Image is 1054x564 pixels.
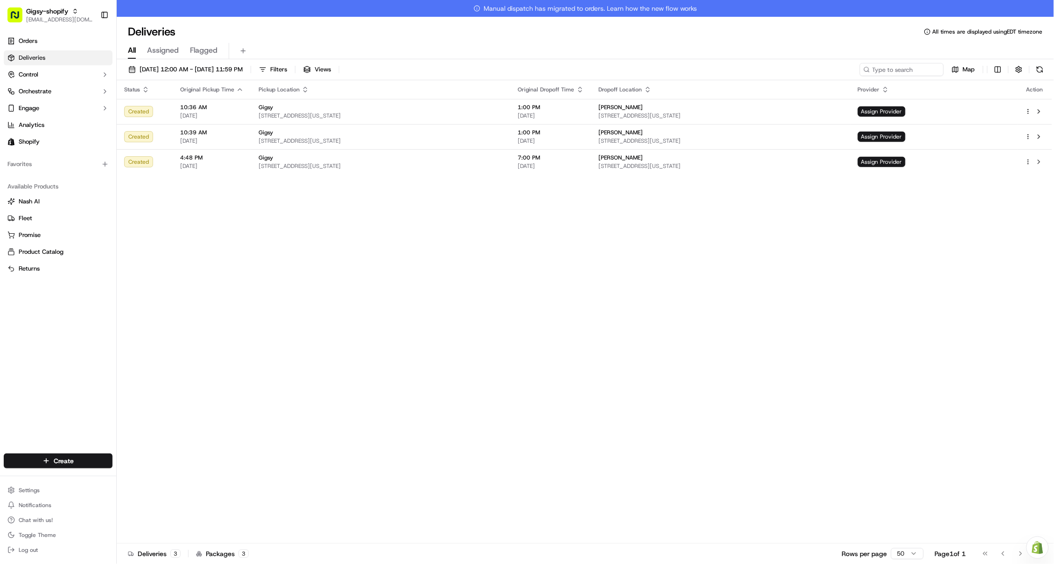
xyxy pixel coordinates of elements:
img: Nash [9,9,28,28]
input: Got a question? Start typing here... [24,60,168,70]
a: 💻API Documentation [75,179,154,196]
span: [PERSON_NAME] [29,144,76,152]
a: Returns [7,265,109,273]
span: Flagged [190,45,218,56]
span: [DATE] [83,144,102,152]
span: Toggle Theme [19,531,56,539]
button: Returns [4,261,112,276]
span: Dropoff Location [599,86,642,93]
span: Orchestrate [19,87,51,96]
span: Assign Provider [858,132,906,142]
span: Original Dropoff Time [518,86,575,93]
a: Deliveries [4,50,112,65]
span: All [128,45,136,56]
span: Product Catalog [19,248,63,256]
a: Shopify [4,134,112,149]
span: [PERSON_NAME] [599,104,643,111]
span: Filters [270,65,287,74]
span: Create [54,456,74,466]
button: [DATE] 12:00 AM - [DATE] 11:59 PM [124,63,247,76]
span: 4:48 PM [180,154,244,161]
button: Start new chat [159,91,170,103]
button: Filters [255,63,291,76]
div: Favorites [4,157,112,172]
a: Nash AI [7,197,109,206]
span: [DATE] [518,112,584,119]
a: Analytics [4,118,112,132]
span: Shopify [19,138,40,146]
img: 1736555255976-a54dd68f-1ca7-489b-9aae-adbdc363a1c4 [9,89,26,105]
span: Control [19,70,38,79]
div: We're available if you need us! [42,98,128,105]
span: Manual dispatch has migrated to orders. Learn how the new flow works [474,4,697,13]
span: [PERSON_NAME] [599,154,643,161]
span: Assign Provider [858,106,906,117]
button: Nash AI [4,194,112,209]
div: 3 [170,550,181,558]
button: Toggle Theme [4,529,112,542]
span: 10:39 AM [180,129,244,136]
div: 3 [239,550,249,558]
span: Map [963,65,975,74]
span: Assign Provider [858,157,906,167]
img: Shopify logo [7,138,15,146]
span: [DATE] [180,162,244,170]
button: Create [4,453,112,468]
span: Gigsy [259,154,273,161]
span: Nash AI [19,197,40,206]
span: Pylon [93,206,113,213]
button: [EMAIL_ADDRESS][DOMAIN_NAME] [26,16,93,23]
span: Knowledge Base [19,183,71,192]
span: Orders [19,37,37,45]
span: All times are displayed using EDT timezone [933,28,1043,35]
button: Views [299,63,335,76]
span: 1:00 PM [518,104,584,111]
span: • [77,144,81,152]
button: Log out [4,543,112,557]
input: Type to search [860,63,944,76]
span: Assigned [147,45,179,56]
span: Views [315,65,331,74]
a: 📗Knowledge Base [6,179,75,196]
span: [DATE] [518,162,584,170]
div: Past conversations [9,121,63,128]
span: [DATE] [180,137,244,145]
img: Sarah Lucier [9,135,24,150]
div: Start new chat [42,89,153,98]
button: Notifications [4,499,112,512]
span: [STREET_ADDRESS][US_STATE] [259,162,503,170]
span: Engage [19,104,39,112]
div: Action [1025,86,1045,93]
span: [STREET_ADDRESS][US_STATE] [599,112,843,119]
h1: Deliveries [128,24,176,39]
a: Powered byPylon [66,205,113,213]
span: Promise [19,231,41,239]
span: 7:00 PM [518,154,584,161]
div: Deliveries [128,549,181,558]
button: Gigsy-shopify [26,7,68,16]
span: [DATE] [518,137,584,145]
img: 9188753566659_6852d8bf1fb38e338040_72.png [20,89,36,105]
p: Welcome 👋 [9,37,170,52]
span: Gigsy [259,104,273,111]
button: Chat with us! [4,514,112,527]
div: 💻 [79,184,86,191]
span: Notifications [19,501,51,509]
button: Fleet [4,211,112,226]
span: Deliveries [19,54,45,62]
button: Promise [4,228,112,243]
span: Pickup Location [259,86,300,93]
button: Engage [4,101,112,116]
span: Settings [19,487,40,494]
button: Refresh [1033,63,1047,76]
button: See all [145,119,170,130]
span: [DATE] 12:00 AM - [DATE] 11:59 PM [140,65,243,74]
span: [STREET_ADDRESS][US_STATE] [599,162,843,170]
div: 📗 [9,184,17,191]
span: [PERSON_NAME] [599,129,643,136]
button: Product Catalog [4,244,112,259]
a: Promise [7,231,109,239]
span: Analytics [19,121,44,129]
